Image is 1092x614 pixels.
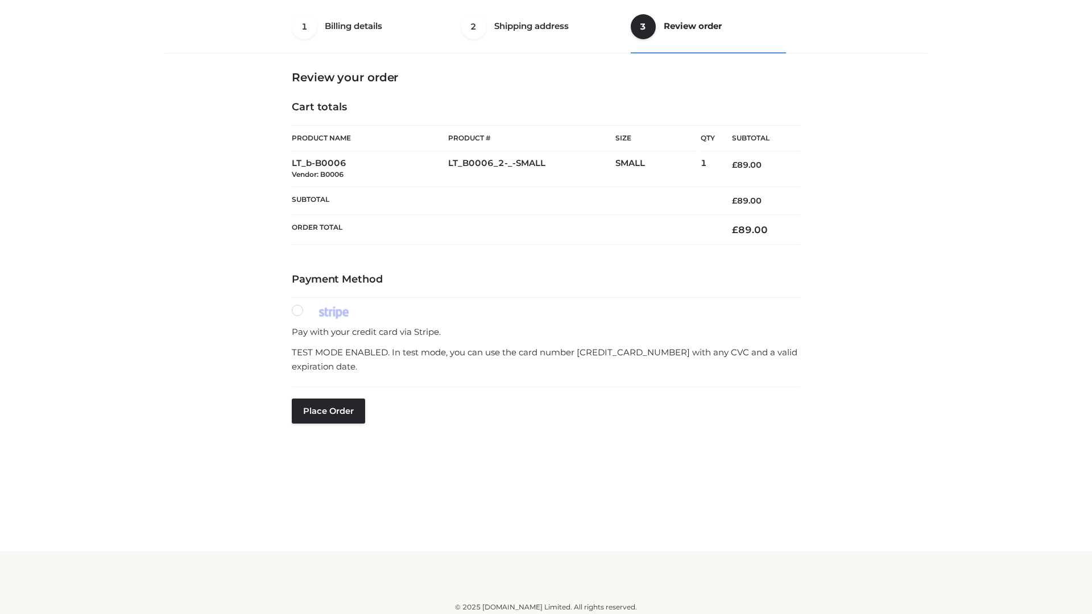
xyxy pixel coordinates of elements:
[292,70,800,84] h3: Review your order
[615,151,701,187] td: SMALL
[448,151,615,187] td: LT_B0006_2-_-SMALL
[292,125,448,151] th: Product Name
[292,186,715,214] th: Subtotal
[615,126,695,151] th: Size
[732,160,762,170] bdi: 89.00
[292,101,800,114] h4: Cart totals
[292,345,800,374] p: TEST MODE ENABLED. In test mode, you can use the card number [CREDIT_CARD_NUMBER] with any CVC an...
[732,160,737,170] span: £
[292,325,800,339] p: Pay with your credit card via Stripe.
[292,399,365,424] button: Place order
[701,151,715,187] td: 1
[169,601,923,613] div: © 2025 [DOMAIN_NAME] Limited. All rights reserved.
[292,151,448,187] td: LT_b-B0006
[732,224,768,235] bdi: 89.00
[448,125,615,151] th: Product #
[732,224,738,235] span: £
[292,170,344,179] small: Vendor: B0006
[292,273,800,286] h4: Payment Method
[732,196,737,206] span: £
[701,125,715,151] th: Qty
[732,196,762,206] bdi: 89.00
[292,215,715,245] th: Order Total
[715,126,800,151] th: Subtotal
